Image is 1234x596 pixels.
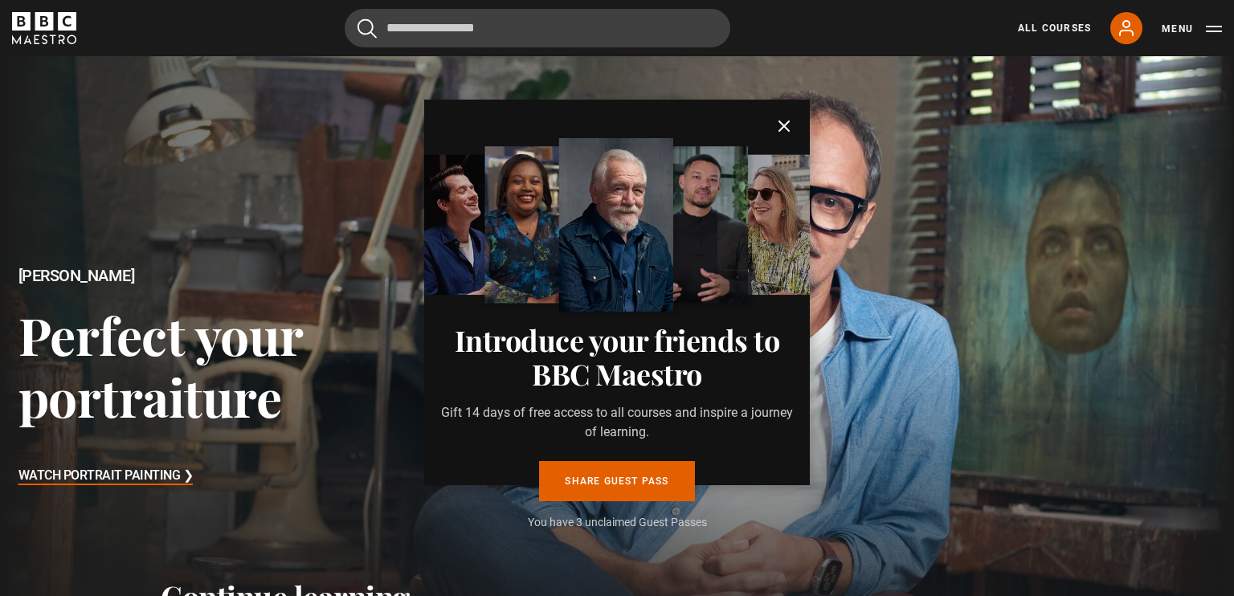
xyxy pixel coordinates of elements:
p: You have 3 unclaimed Guest Passes [437,514,797,531]
a: All Courses [1018,21,1091,35]
h3: Perfect your portraiture [18,304,494,428]
input: Search [345,9,730,47]
h3: Introduce your friends to BBC Maestro [437,323,797,390]
svg: BBC Maestro [12,12,76,44]
p: Gift 14 days of free access to all courses and inspire a journey of learning. [437,403,797,442]
button: Toggle navigation [1162,21,1222,37]
button: Submit the search query [358,18,377,39]
h2: [PERSON_NAME] [18,267,494,285]
a: Share guest pass [539,461,694,501]
h3: Watch Portrait Painting ❯ [18,464,194,488]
